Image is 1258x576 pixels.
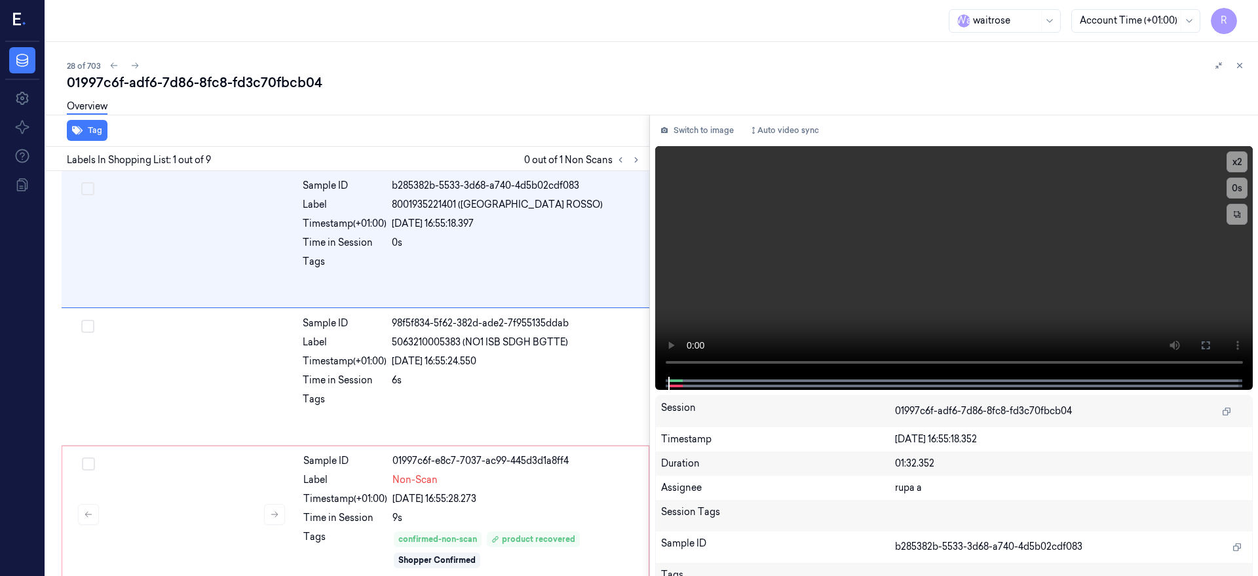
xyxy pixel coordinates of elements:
span: b285382b-5533-3d68-a740-4d5b02cdf083 [895,540,1082,554]
button: Select row [81,320,94,333]
button: R [1211,8,1237,34]
div: rupa a [895,481,1247,495]
div: Sample ID [303,454,387,468]
button: Select row [81,182,94,195]
div: Tags [303,255,387,276]
span: 0 out of 1 Non Scans [524,152,644,168]
span: 8001935221401 ([GEOGRAPHIC_DATA] ROSSO) [392,198,603,212]
div: Timestamp [661,432,896,446]
div: 98f5f834-5f62-382d-ade2-7f955135ddab [392,317,641,330]
span: Non-Scan [392,473,438,487]
div: b285382b-5533-3d68-a740-4d5b02cdf083 [392,179,641,193]
div: Duration [661,457,896,470]
div: Shopper Confirmed [398,554,476,566]
a: Overview [67,100,107,115]
span: 28 of 703 [67,60,101,71]
div: Session [661,401,896,422]
div: 9s [392,511,641,525]
div: Time in Session [303,374,387,387]
div: 01:32.352 [895,457,1247,470]
div: Tags [303,530,387,569]
div: [DATE] 16:55:28.273 [392,492,641,506]
button: Tag [67,120,107,141]
div: Time in Session [303,236,387,250]
span: 01997c6f-adf6-7d86-8fc8-fd3c70fbcb04 [895,404,1072,418]
div: Tags [303,393,387,413]
div: [DATE] 16:55:24.550 [392,355,641,368]
div: Sample ID [661,537,896,558]
button: 0s [1227,178,1248,199]
div: 01997c6f-adf6-7d86-8fc8-fd3c70fbcb04 [67,73,1248,92]
button: Switch to image [655,120,739,141]
div: Label [303,473,387,487]
div: Timestamp (+01:00) [303,355,387,368]
div: [DATE] 16:55:18.352 [895,432,1247,446]
div: Session Tags [661,505,896,526]
button: Auto video sync [744,120,824,141]
div: Label [303,336,387,349]
button: x2 [1227,151,1248,172]
button: Select row [82,457,95,470]
div: [DATE] 16:55:18.397 [392,217,641,231]
div: Timestamp (+01:00) [303,492,387,506]
span: Labels In Shopping List: 1 out of 9 [67,153,211,167]
span: 5063210005383 (NO1 ISB SDGH BGTTE) [392,336,568,349]
div: 6s [392,374,641,387]
div: confirmed-non-scan [398,533,477,545]
div: Label [303,198,387,212]
div: Sample ID [303,317,387,330]
div: 01997c6f-e8c7-7037-ac99-445d3d1a8ff4 [392,454,641,468]
div: Timestamp (+01:00) [303,217,387,231]
div: Assignee [661,481,896,495]
div: Time in Session [303,511,387,525]
div: product recovered [491,533,575,545]
div: Sample ID [303,179,387,193]
span: W a [957,14,970,28]
div: 0s [392,236,641,250]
